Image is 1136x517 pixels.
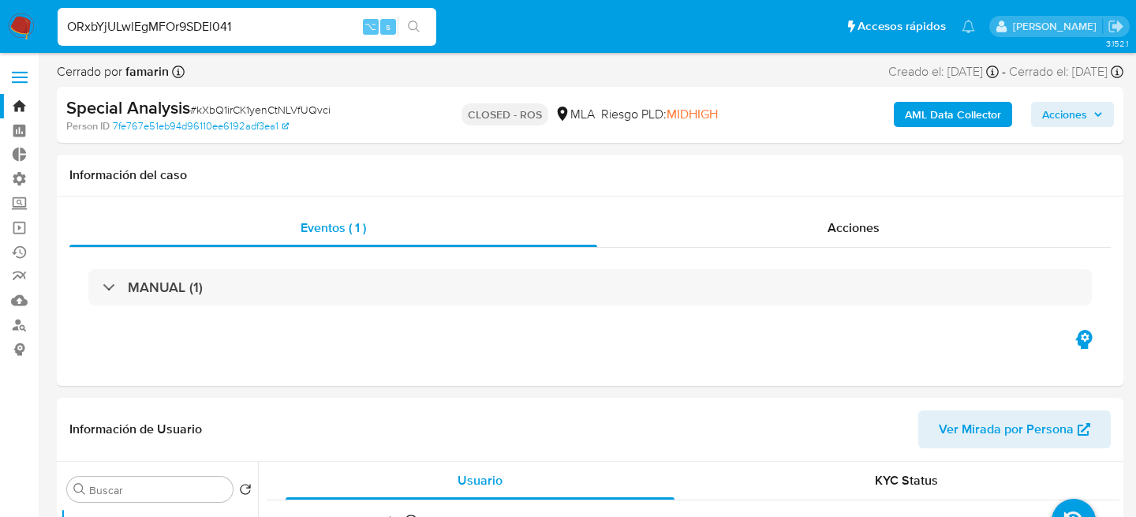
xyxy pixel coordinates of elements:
div: Cerrado el: [DATE] [1009,63,1123,81]
button: search-icon [398,16,430,38]
span: ⌥ [364,19,376,34]
b: Special Analysis [66,95,190,120]
a: Notificaciones [962,20,975,33]
span: Ver Mirada por Persona [939,410,1074,448]
span: Usuario [458,471,503,489]
span: Accesos rápidos [858,18,946,35]
span: - [1002,63,1006,81]
b: AML Data Collector [905,102,1001,127]
input: Buscar [89,483,226,497]
span: s [386,19,390,34]
div: MANUAL (1) [88,269,1092,305]
span: MIDHIGH [667,105,718,123]
a: Salir [1108,18,1124,35]
span: Cerrado por [57,63,169,81]
button: Buscar [73,483,86,496]
b: famarin [122,62,169,81]
a: 7fe767e51eb94d96110ee6192adf3ea1 [113,119,289,133]
h3: MANUAL (1) [128,279,203,296]
button: Volver al orden por defecto [239,483,252,500]
input: Buscar usuario o caso... [58,17,436,37]
button: Ver Mirada por Persona [918,410,1111,448]
p: facundo.marin@mercadolibre.com [1013,19,1102,34]
div: MLA [555,106,595,123]
span: # kXbQ1irCK1yenCtNLVfUQvci [190,102,331,118]
h1: Información de Usuario [69,421,202,437]
span: Eventos ( 1 ) [301,219,366,237]
span: Acciones [1042,102,1087,127]
span: KYC Status [875,471,938,489]
span: Riesgo PLD: [601,106,718,123]
h1: Información del caso [69,167,1111,183]
b: Person ID [66,119,110,133]
button: AML Data Collector [894,102,1012,127]
div: Creado el: [DATE] [888,63,999,81]
p: CLOSED - ROS [461,103,548,126]
button: Acciones [1031,102,1114,127]
span: Acciones [828,219,880,237]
